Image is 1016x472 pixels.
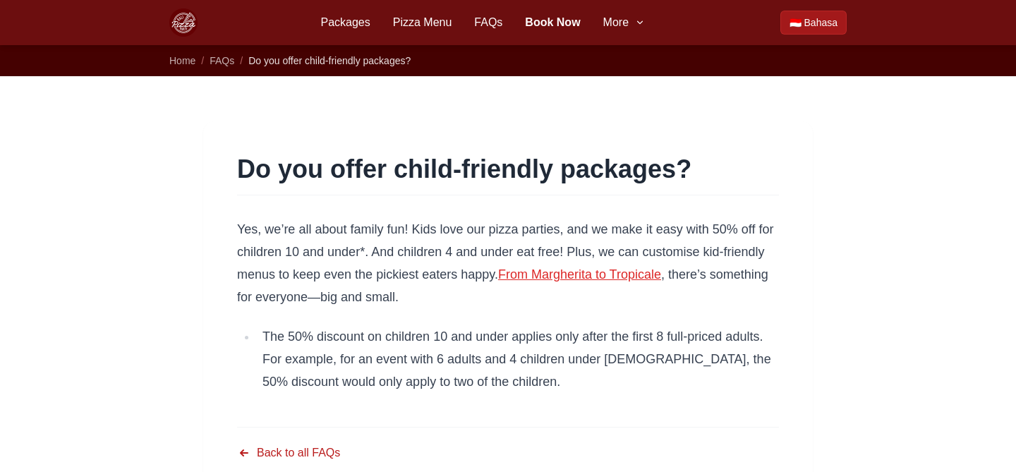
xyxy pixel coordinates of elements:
li: The 50% discount on children 10 and under applies only after the first 8 full-priced adults. For ... [257,325,779,393]
li: / [240,54,243,68]
h1: Do you offer child-friendly packages? [237,155,779,183]
a: Pizza Menu [393,14,452,31]
a: FAQs [210,55,234,66]
a: FAQs [474,14,502,31]
p: Yes, we’re all about family fun! Kids love our pizza parties, and we make it easy with 50% off fo... [237,218,779,308]
a: Home [169,55,195,66]
a: Book Now [525,14,580,31]
a: Packages [320,14,370,31]
a: Back to all FAQs [237,444,340,461]
span: Do you offer child-friendly packages? [248,55,411,66]
li: / [201,54,204,68]
a: Beralih ke Bahasa Indonesia [780,11,847,35]
img: Bali Pizza Party Logo [169,8,198,37]
button: More [603,14,646,31]
span: Bahasa [804,16,837,30]
span: More [603,14,629,31]
a: From Margherita to Tropicale [498,267,661,282]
